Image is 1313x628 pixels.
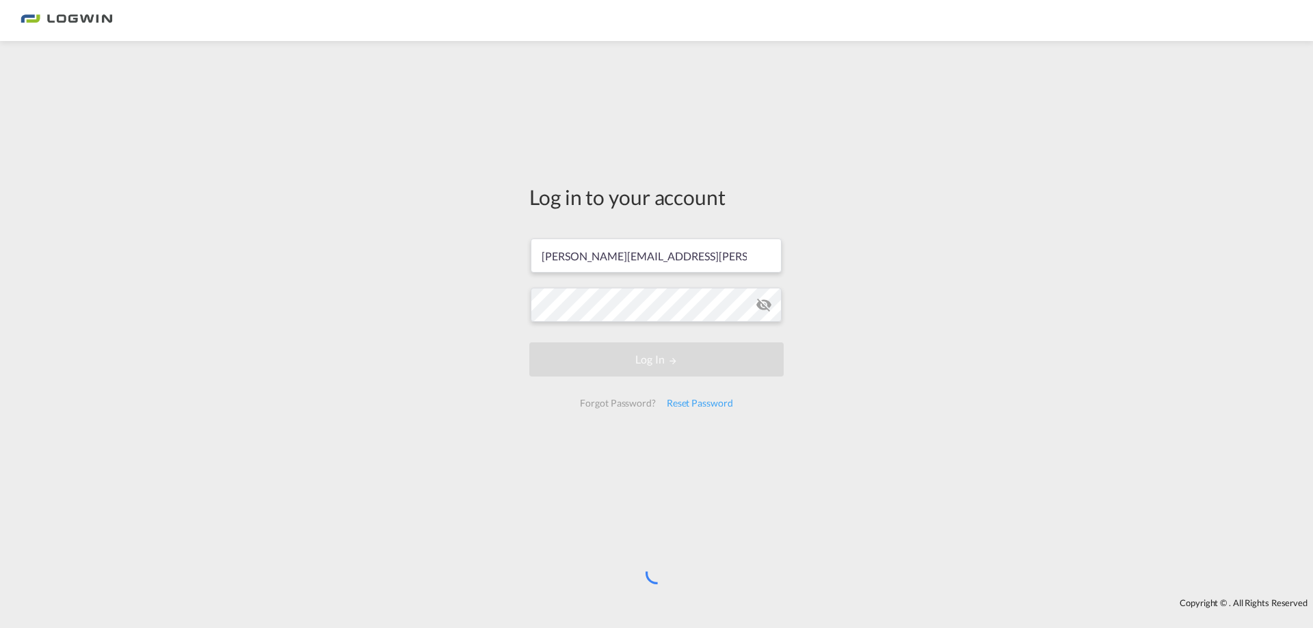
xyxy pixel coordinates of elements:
div: Log in to your account [529,182,784,211]
md-icon: icon-eye-off [756,297,772,313]
div: Reset Password [661,391,739,415]
button: LOGIN [529,342,784,377]
img: bc73a0e0d8c111efacd525e4c8ad7d32.png [21,5,113,36]
input: Enter email/phone number [531,238,782,273]
div: Forgot Password? [574,391,661,415]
